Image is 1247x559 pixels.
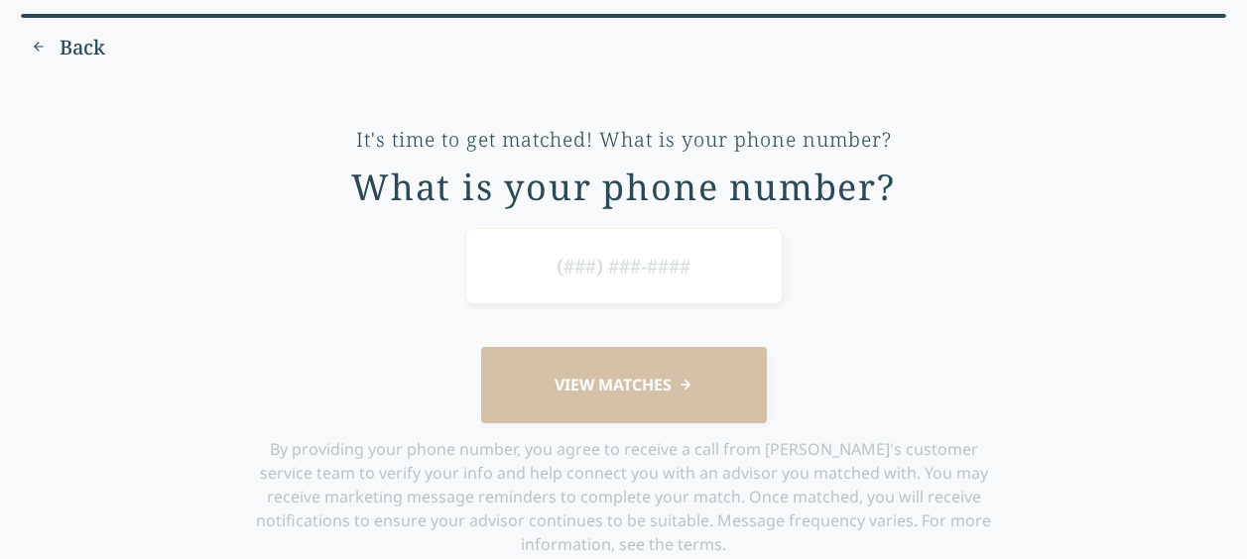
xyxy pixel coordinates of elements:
div: What is your phone number? [351,168,896,207]
button: Previous question [21,32,115,63]
span: Back [60,34,105,61]
input: (###) ###-#### [465,228,783,304]
div: It's time to get matched! What is your phone number? [356,126,892,154]
div: By providing your phone number, you agree to receive a call from [PERSON_NAME]'s customer service... [243,437,1005,556]
a: terms [678,533,722,555]
div: 100% complete [21,14,1226,18]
